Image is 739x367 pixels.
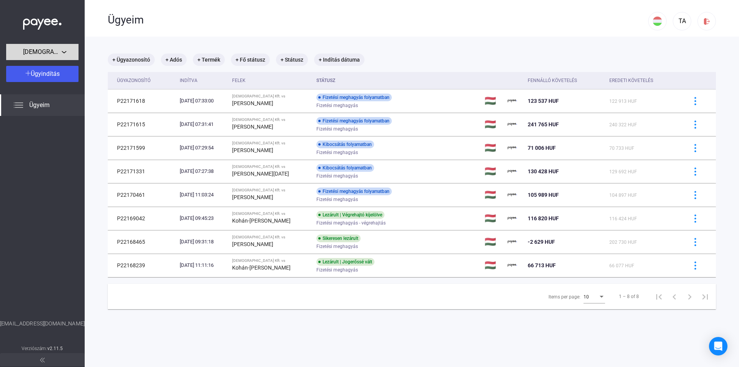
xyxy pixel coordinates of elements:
[180,215,226,222] div: [DATE] 09:45:23
[108,113,177,136] td: P22171615
[316,265,358,275] span: Fizetési meghagyás
[117,76,174,85] div: Ügyazonosító
[508,214,517,223] img: payee-logo
[180,76,226,85] div: Indítva
[316,124,358,134] span: Fizetési meghagyás
[691,144,699,152] img: more-blue
[687,140,703,156] button: more-blue
[108,136,177,159] td: P22171599
[232,147,273,153] strong: [PERSON_NAME]
[482,89,505,112] td: 🇭🇺
[691,215,699,223] img: more-blue
[316,242,358,251] span: Fizetési meghagyás
[687,163,703,179] button: more-blue
[482,136,505,159] td: 🇭🇺
[231,54,270,66] mat-chip: + Fő státusz
[316,235,361,242] div: Sikeresen lezárult
[180,121,226,128] div: [DATE] 07:31:41
[117,76,150,85] div: Ügyazonosító
[232,241,273,247] strong: [PERSON_NAME]
[6,44,79,60] button: [DEMOGRAPHIC_DATA] Kft.
[180,97,226,105] div: [DATE] 07:33:00
[673,12,691,30] button: TA
[687,257,703,273] button: more-blue
[23,14,62,30] img: white-payee-white-dot.svg
[691,261,699,270] img: more-blue
[584,292,605,301] mat-select: Items per page:
[528,76,603,85] div: Fennálló követelés
[691,191,699,199] img: more-blue
[482,230,505,253] td: 🇭🇺
[232,211,310,216] div: [DEMOGRAPHIC_DATA] Kft. vs
[528,98,559,104] span: 123 537 HUF
[31,70,60,77] span: Ügyindítás
[232,76,310,85] div: Felek
[316,218,386,228] span: Fizetési meghagyás - végrehajtás
[232,258,310,263] div: [DEMOGRAPHIC_DATA] Kft. vs
[508,190,517,199] img: payee-logo
[108,207,177,230] td: P22169042
[687,187,703,203] button: more-blue
[314,54,364,66] mat-chip: + Indítás dátuma
[232,235,310,240] div: [DEMOGRAPHIC_DATA] Kft. vs
[619,292,639,301] div: 1 – 8 of 8
[180,238,226,246] div: [DATE] 09:31:18
[232,94,310,99] div: [DEMOGRAPHIC_DATA] Kft. vs
[29,101,50,110] span: Ügyeim
[232,194,273,200] strong: [PERSON_NAME]
[232,124,273,130] strong: [PERSON_NAME]
[482,160,505,183] td: 🇭🇺
[687,210,703,226] button: more-blue
[508,237,517,246] img: payee-logo
[482,254,505,277] td: 🇭🇺
[316,171,358,181] span: Fizetési meghagyás
[108,160,177,183] td: P22171331
[180,168,226,175] div: [DATE] 07:27:38
[687,93,703,109] button: more-blue
[609,193,637,198] span: 104 897 HUF
[697,289,713,304] button: Last page
[528,192,559,198] span: 105 989 HUF
[528,262,556,268] span: 66 713 HUF
[548,292,580,302] div: Items per page:
[508,120,517,129] img: payee-logo
[6,66,79,82] button: Ügyindítás
[675,17,689,26] div: TA
[682,289,697,304] button: Next page
[508,143,517,152] img: payee-logo
[482,183,505,206] td: 🇭🇺
[584,294,589,300] span: 10
[653,17,662,26] img: HU
[609,76,677,85] div: Eredeti követelés
[528,239,555,245] span: -2 629 HUF
[180,144,226,152] div: [DATE] 07:29:54
[609,240,637,245] span: 202 730 HUF
[687,116,703,132] button: more-blue
[232,218,291,224] strong: Kohán-[PERSON_NAME]
[691,121,699,129] img: more-blue
[232,188,310,193] div: [DEMOGRAPHIC_DATA] Kft. vs
[508,167,517,176] img: payee-logo
[232,171,289,177] strong: [PERSON_NAME][DATE]
[180,191,226,199] div: [DATE] 11:03:24
[609,169,637,174] span: 129 692 HUF
[651,289,667,304] button: First page
[23,47,62,57] span: [DEMOGRAPHIC_DATA] Kft.
[180,76,197,85] div: Indítva
[703,17,711,25] img: logout-red
[609,122,637,127] span: 240 322 HUF
[528,145,556,151] span: 71 006 HUF
[40,358,45,362] img: arrow-double-left-grey.svg
[667,289,682,304] button: Previous page
[316,148,358,157] span: Fizetési meghagyás
[508,96,517,106] img: payee-logo
[691,238,699,246] img: more-blue
[108,230,177,253] td: P22168465
[313,72,482,89] th: Státusz
[316,195,358,204] span: Fizetési meghagyás
[161,54,187,66] mat-chip: + Adós
[687,234,703,250] button: more-blue
[508,261,517,270] img: payee-logo
[108,89,177,112] td: P22171618
[232,76,246,85] div: Felek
